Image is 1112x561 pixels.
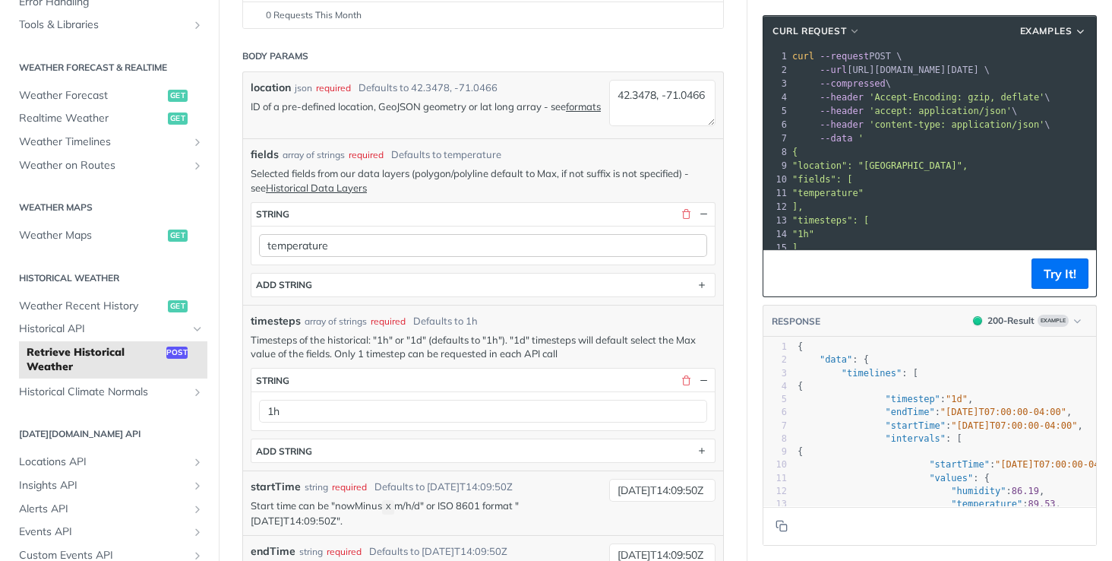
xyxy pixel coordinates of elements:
div: Defaults to temperature [391,147,501,163]
span: --compressed [820,78,886,89]
span: : , [798,394,973,404]
span: Weather Forecast [19,88,164,103]
a: Tools & LibrariesShow subpages for Tools & Libraries [11,14,207,36]
span: Examples [1020,24,1073,38]
div: string [305,480,328,494]
div: 10 [763,458,787,471]
span: ' [858,133,864,144]
span: Weather Recent History [19,299,164,314]
div: 4 [763,90,789,104]
span: "values" [929,473,973,483]
span: timesteps [251,313,301,329]
a: Weather on RoutesShow subpages for Weather on Routes [11,154,207,177]
a: Weather Recent Historyget [11,295,207,318]
span: { [798,446,803,457]
div: 15 [763,241,789,255]
span: "humidity" [951,486,1006,496]
div: required [332,480,367,494]
a: Historical APIHide subpages for Historical API [11,318,207,341]
button: Show subpages for Insights API [191,480,204,492]
div: 3 [763,367,787,380]
button: string [251,203,715,226]
span: Historical Climate Normals [19,385,188,400]
span: \ [792,106,1017,116]
span: X [386,502,391,512]
span: --data [820,133,852,144]
div: 8 [763,145,789,159]
button: 200200-ResultExample [965,313,1088,328]
button: Show subpages for Alerts API [191,503,204,515]
button: Delete [679,373,693,387]
div: 7 [763,132,789,145]
div: required [371,315,406,328]
div: 9 [763,445,787,458]
span: Realtime Weather [19,111,164,126]
span: "temperature" [951,499,1022,509]
span: ], [792,201,803,212]
button: Hide [697,373,710,387]
span: --header [820,106,864,116]
span: Historical API [19,322,188,337]
span: cURL Request [772,24,846,38]
span: "location": "[GEOGRAPHIC_DATA]", [792,160,968,171]
div: string [299,545,323,559]
span: Weather Maps [19,228,164,243]
div: 9 [763,159,789,173]
div: 2 [763,63,789,77]
div: 6 [763,406,787,419]
h2: Historical Weather [11,271,207,285]
div: 4 [763,380,787,393]
div: 12 [763,485,787,498]
div: 12 [763,200,789,214]
span: 'Accept-Encoding: gzip, deflate' [869,92,1044,103]
div: 13 [763,214,789,227]
span: [URL][DOMAIN_NAME][DATE] \ [792,65,990,75]
span: "timestep" [886,394,940,404]
span: ], [792,242,803,253]
div: Defaults to [DATE]T14:09:50Z [374,480,513,495]
div: 8 [763,433,787,445]
span: "1h" [792,229,814,239]
a: Events APIShow subpages for Events API [11,521,207,544]
button: Copy to clipboard [771,515,792,537]
span: "startTime" [886,420,946,431]
span: get [168,230,188,242]
button: Show subpages for Tools & Libraries [191,19,204,31]
span: Locations API [19,455,188,470]
a: Weather Forecastget [11,84,207,107]
button: Hide [697,208,710,221]
span: "1d" [946,394,968,404]
span: { [798,341,803,352]
button: Show subpages for Events API [191,526,204,538]
span: 'accept: application/json' [869,106,1012,116]
div: json [295,81,312,95]
p: Timesteps of the historical: "1h" or "1d" (defaults to "1h"). "1d" timesteps will default select ... [251,333,716,360]
span: "endTime" [886,407,935,417]
div: ADD string [256,279,312,290]
a: Insights APIShow subpages for Insights API [11,474,207,497]
div: 11 [763,186,789,200]
div: 5 [763,393,787,406]
button: Copy to clipboard [771,262,792,285]
div: 13 [763,498,787,511]
a: formats [566,100,601,113]
span: \ [792,119,1050,130]
a: Realtime Weatherget [11,107,207,130]
button: Show subpages for Weather on Routes [191,160,204,172]
div: 2 [763,353,787,366]
span: Insights API [19,478,188,493]
div: required [327,545,362,559]
span: : , [798,499,1061,509]
div: 5 [763,104,789,118]
span: get [168,300,188,312]
a: Locations APIShow subpages for Locations API [11,451,207,474]
span: \ [792,92,1050,103]
label: endTime [251,544,295,559]
button: Show subpages for Locations API [191,456,204,468]
button: Delete [679,208,693,221]
span: : [ [798,368,918,379]
span: "[DATE]T07:00:00-04:00" [951,420,1077,431]
p: Selected fields from our data layers (polygon/polyline default to Max, if not suffix is not speci... [251,166,716,194]
a: Weather Mapsget [11,224,207,247]
button: Show subpages for Weather Timelines [191,136,204,148]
